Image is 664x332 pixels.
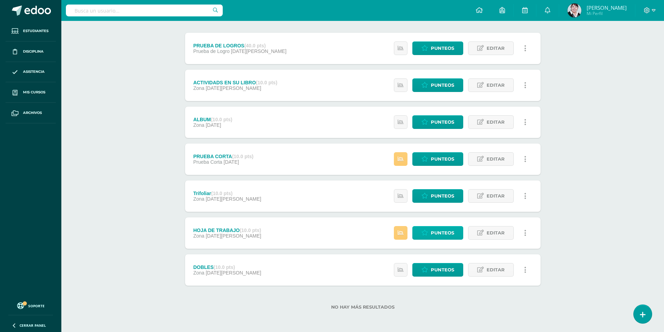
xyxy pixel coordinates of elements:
[23,90,45,95] span: Mis cursos
[231,48,287,54] span: [DATE][PERSON_NAME]
[66,5,223,16] input: Busca un usuario...
[587,10,627,16] span: Mi Perfil
[185,304,541,310] label: No hay más resultados
[567,3,581,17] img: 0546215f4739b1a40d9653edd969ea5b.png
[23,69,45,75] span: Asistencia
[206,270,261,276] span: [DATE][PERSON_NAME]
[6,21,56,41] a: Estudiantes
[193,154,253,159] div: PRUEBA CORTA
[240,227,261,233] strong: (10.0 pts)
[232,154,253,159] strong: (10.0 pts)
[193,233,204,239] span: Zona
[8,301,53,310] a: Soporte
[206,196,261,202] span: [DATE][PERSON_NAME]
[431,226,454,239] span: Punteos
[214,264,235,270] strong: (10.0 pts)
[487,190,505,202] span: Editar
[6,82,56,103] a: Mis cursos
[431,153,454,165] span: Punteos
[6,103,56,123] a: Archivos
[193,43,286,48] div: PRUEBA DE LOGROS
[23,49,44,54] span: Disciplina
[193,264,261,270] div: DOBLES
[193,85,204,91] span: Zona
[206,122,221,128] span: [DATE]
[487,79,505,92] span: Editar
[193,227,261,233] div: HOJA DE TRABAJO
[193,270,204,276] span: Zona
[487,263,505,276] span: Editar
[28,303,45,308] span: Soporte
[206,85,261,91] span: [DATE][PERSON_NAME]
[412,226,463,240] a: Punteos
[23,110,42,116] span: Archivos
[193,117,232,122] div: ALBUM
[206,233,261,239] span: [DATE][PERSON_NAME]
[431,116,454,129] span: Punteos
[431,79,454,92] span: Punteos
[487,116,505,129] span: Editar
[193,122,204,128] span: Zona
[587,4,627,11] span: [PERSON_NAME]
[20,323,46,328] span: Cerrar panel
[6,41,56,62] a: Disciplina
[487,153,505,165] span: Editar
[431,263,454,276] span: Punteos
[412,263,463,277] a: Punteos
[412,41,463,55] a: Punteos
[412,189,463,203] a: Punteos
[244,43,266,48] strong: (40.0 pts)
[431,190,454,202] span: Punteos
[412,152,463,166] a: Punteos
[211,191,232,196] strong: (10.0 pts)
[487,226,505,239] span: Editar
[224,159,239,165] span: [DATE]
[412,115,463,129] a: Punteos
[412,78,463,92] a: Punteos
[193,159,222,165] span: Prueba Corta
[487,42,505,55] span: Editar
[193,48,229,54] span: Prueba de Logro
[211,117,232,122] strong: (10.0 pts)
[6,62,56,83] a: Asistencia
[431,42,454,55] span: Punteos
[193,80,277,85] div: ACTIVIDADS EN SU LIBRO
[23,28,48,34] span: Estudiantes
[193,196,204,202] span: Zona
[193,191,261,196] div: Trifoliar
[256,80,277,85] strong: (10.0 pts)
